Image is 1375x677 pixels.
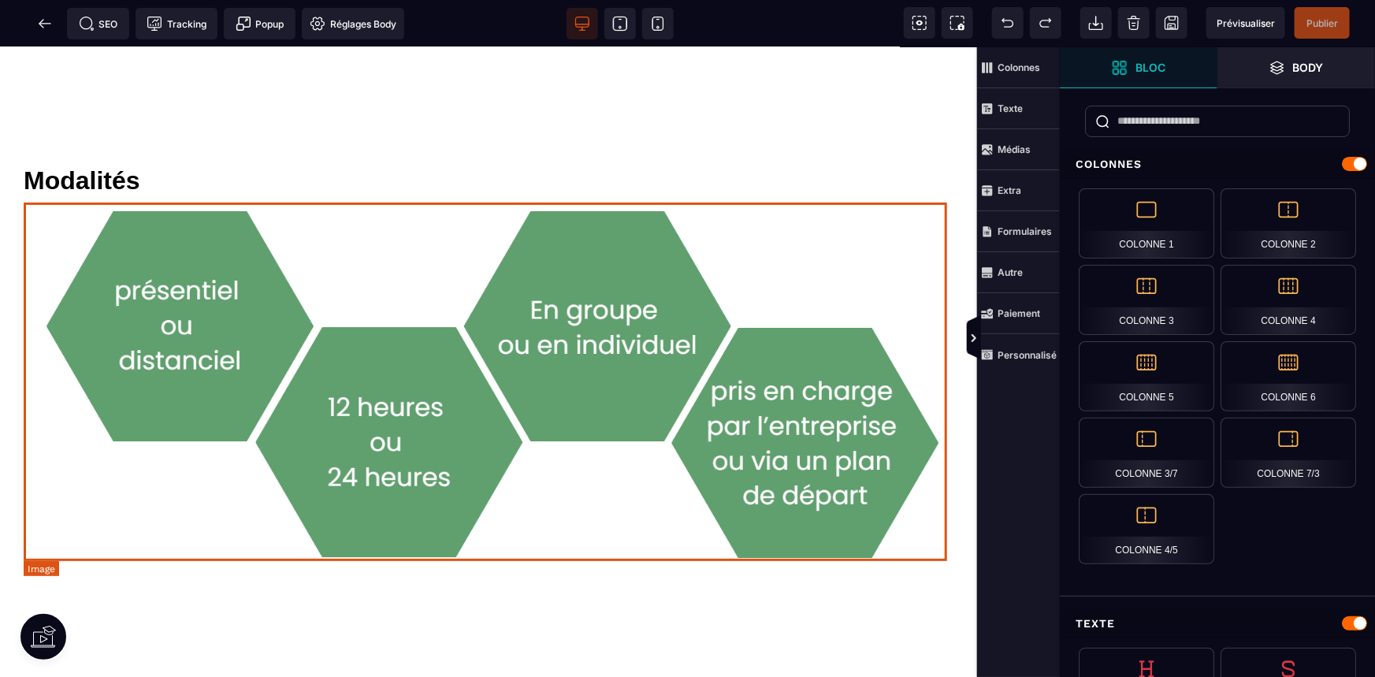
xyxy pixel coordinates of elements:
span: Créer une alerte modale [224,8,295,39]
div: Colonne 1 [1079,188,1214,259]
div: Colonne 5 [1079,341,1214,411]
span: Formulaires [977,211,1060,252]
span: Ouvrir les calques [1217,47,1375,88]
span: Paiement [977,293,1060,334]
strong: Médias [998,143,1031,155]
div: Colonnes [1060,150,1375,179]
span: Prévisualiser [1217,17,1275,29]
div: Colonne 3/7 [1079,418,1214,488]
span: Voir tablette [604,8,636,39]
strong: Personnalisé [998,349,1057,361]
span: Ouvrir les blocs [1060,47,1217,88]
span: Code de suivi [136,8,217,39]
strong: Formulaires [998,225,1052,237]
span: Voir mobile [642,8,674,39]
div: Colonne 4/5 [1079,494,1214,564]
strong: Extra [998,184,1021,196]
div: Modalités [24,118,953,148]
span: Extra [977,170,1060,211]
span: Favicon [302,8,404,39]
span: Autre [977,252,1060,293]
span: Nettoyage [1118,7,1150,39]
span: Retour [29,8,61,39]
span: Capture d'écran [942,7,973,39]
span: Afficher les vues [1060,315,1076,363]
img: 2be0f51eabc0984b769b004453532db9_Capture_d'%C3%A9cran_2025-10-02_133725.png [24,156,953,517]
span: Personnalisé [977,334,1060,375]
span: Aperçu [1206,7,1285,39]
span: Voir les composants [904,7,935,39]
strong: Paiement [998,307,1040,319]
span: Réglages Body [310,16,396,32]
strong: Autre [998,266,1023,278]
span: Rétablir [1030,7,1061,39]
strong: Body [1293,61,1324,73]
div: Colonne 7/3 [1221,418,1356,488]
span: Tracking [147,16,206,32]
strong: Texte [998,102,1023,114]
span: Voir bureau [567,8,598,39]
span: Médias [977,129,1060,170]
span: Publier [1306,17,1338,29]
span: Défaire [992,7,1024,39]
div: Colonne 6 [1221,341,1356,411]
strong: Colonnes [998,61,1040,73]
span: Popup [236,16,284,32]
div: Colonne 4 [1221,265,1356,335]
div: Texte [1060,609,1375,638]
div: Colonne 2 [1221,188,1356,259]
span: Importer [1080,7,1112,39]
div: Colonne 3 [1079,265,1214,335]
span: Colonnes [977,47,1060,88]
span: Enregistrer le contenu [1295,7,1350,39]
span: Métadata SEO [67,8,129,39]
strong: Bloc [1135,61,1165,73]
span: SEO [79,16,118,32]
span: Enregistrer [1156,7,1187,39]
span: Texte [977,88,1060,129]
